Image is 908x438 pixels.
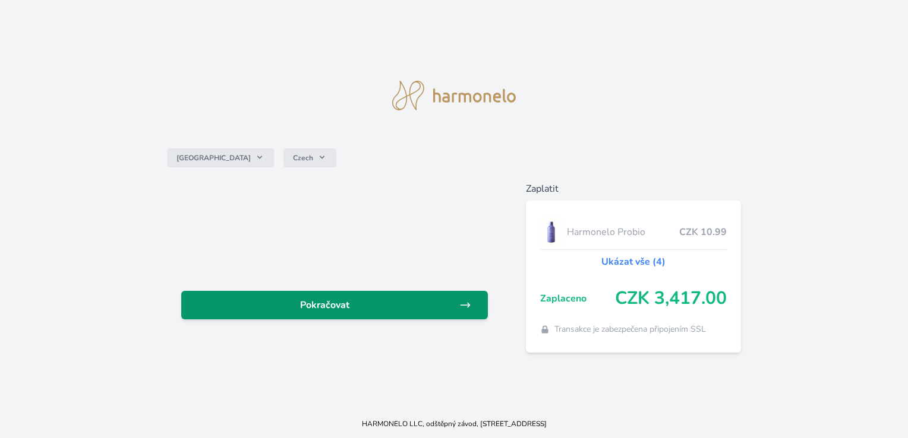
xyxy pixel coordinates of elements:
span: [GEOGRAPHIC_DATA] [176,153,251,163]
span: Zaplaceno [540,291,615,306]
span: CZK 3,417.00 [615,288,727,309]
a: Ukázat vše (4) [601,255,666,269]
button: Czech [283,148,336,167]
h6: Zaplatit [526,182,741,196]
button: [GEOGRAPHIC_DATA] [167,148,274,167]
img: CLEAN_PROBIO_se_stinem_x-lo.jpg [540,217,563,247]
a: Pokračovat [181,291,487,319]
span: Harmonelo Probio [567,225,679,239]
span: CZK 10.99 [679,225,727,239]
span: Pokračovat [191,298,459,312]
img: logo.svg [392,81,516,110]
span: Transakce je zabezpečena připojením SSL [554,323,706,335]
span: Czech [293,153,313,163]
